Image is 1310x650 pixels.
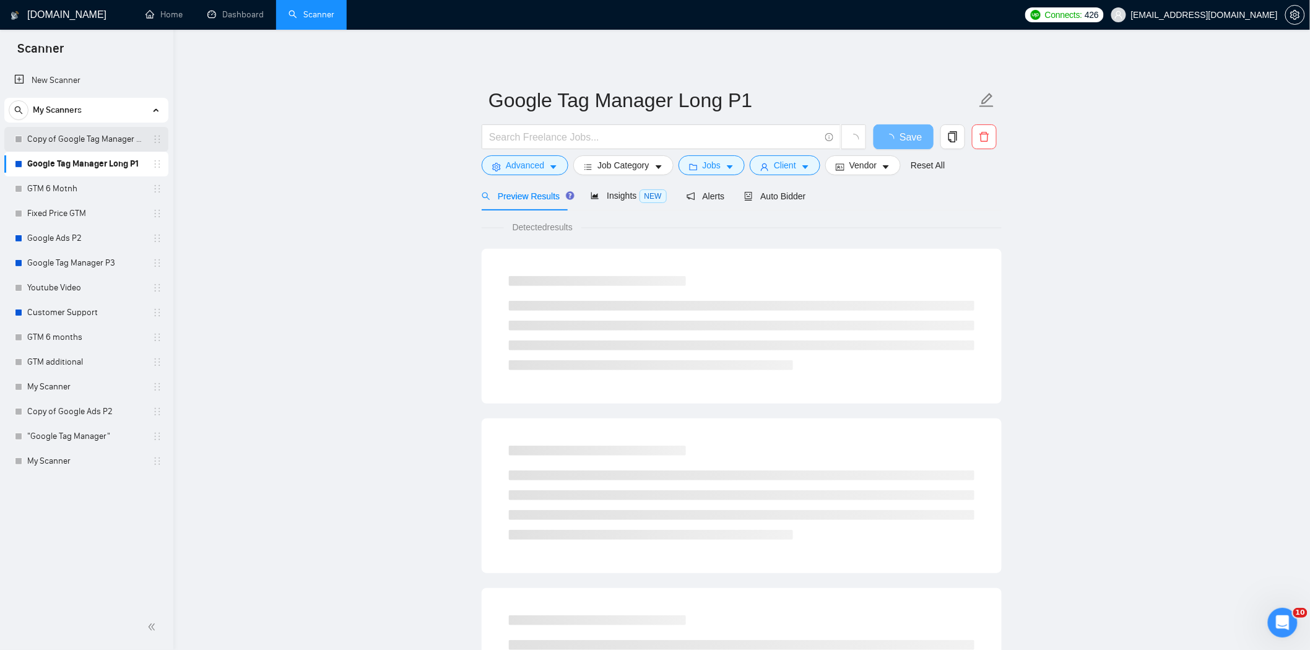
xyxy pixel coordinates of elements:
span: caret-down [882,162,890,171]
span: caret-down [654,162,663,171]
a: Customer Support [27,300,145,325]
a: My Scanner [27,449,145,474]
span: delete [973,131,996,142]
span: user [1114,11,1123,19]
span: notification [687,192,695,201]
span: NEW [640,189,667,203]
span: copy [941,131,965,142]
span: search [482,192,490,201]
button: delete [972,124,997,149]
span: Jobs [703,158,721,172]
input: Search Freelance Jobs... [489,129,820,145]
span: Client [774,158,796,172]
span: holder [152,184,162,194]
span: My Scanners [33,98,82,123]
span: idcard [836,162,844,171]
span: Detected results [504,220,581,234]
a: My Scanner [27,375,145,399]
span: setting [1286,10,1304,20]
input: Scanner name... [488,85,976,116]
span: holder [152,258,162,268]
a: Youtube Video [27,275,145,300]
iframe: Intercom live chat [1268,608,1298,638]
a: GTM 6 Motnh [27,176,145,201]
button: setting [1285,5,1305,25]
img: logo [11,6,19,25]
button: copy [940,124,965,149]
span: Auto Bidder [744,191,805,201]
span: search [9,106,28,115]
span: holder [152,382,162,392]
a: Copy of Google Ads P2 [27,399,145,424]
span: Save [900,129,922,145]
div: Tooltip anchor [565,190,576,201]
span: robot [744,192,753,201]
span: Insights [591,191,666,201]
a: "Google Tag Manager" [27,424,145,449]
span: Job Category [597,158,649,172]
span: caret-down [801,162,810,171]
a: GTM additional [27,350,145,375]
a: dashboardDashboard [207,9,264,20]
span: 426 [1085,8,1098,22]
li: My Scanners [4,98,168,474]
span: setting [492,162,501,171]
a: homeHome [145,9,183,20]
span: holder [152,332,162,342]
a: Fixed Price GTM [27,201,145,226]
span: Connects: [1045,8,1082,22]
span: holder [152,407,162,417]
span: holder [152,283,162,293]
img: upwork-logo.png [1031,10,1041,20]
button: settingAdvancedcaret-down [482,155,568,175]
button: search [9,100,28,120]
span: holder [152,159,162,169]
a: Google Ads P2 [27,226,145,251]
span: bars [584,162,592,171]
button: userClientcaret-down [750,155,820,175]
span: loading [848,134,859,145]
a: setting [1285,10,1305,20]
span: Advanced [506,158,544,172]
span: holder [152,456,162,466]
span: Scanner [7,40,74,66]
span: info-circle [825,133,833,141]
span: loading [885,134,900,144]
button: idcardVendorcaret-down [825,155,901,175]
li: New Scanner [4,68,168,93]
span: caret-down [726,162,734,171]
span: caret-down [549,162,558,171]
a: GTM 6 months [27,325,145,350]
span: folder [689,162,698,171]
span: Alerts [687,191,725,201]
span: holder [152,233,162,243]
button: barsJob Categorycaret-down [573,155,673,175]
a: Copy of Google Tag Manager Long P1 [27,127,145,152]
a: New Scanner [14,68,158,93]
span: user [760,162,769,171]
span: Preview Results [482,191,571,201]
span: Vendor [849,158,877,172]
span: holder [152,209,162,219]
span: holder [152,134,162,144]
span: holder [152,357,162,367]
a: Google Tag Manager P3 [27,251,145,275]
span: double-left [147,621,160,633]
button: Save [874,124,934,149]
a: searchScanner [288,9,334,20]
span: 10 [1293,608,1308,618]
span: edit [979,92,995,108]
a: Reset All [911,158,945,172]
a: Google Tag Manager Long P1 [27,152,145,176]
span: holder [152,308,162,318]
span: area-chart [591,191,599,200]
span: holder [152,431,162,441]
button: folderJobscaret-down [679,155,745,175]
